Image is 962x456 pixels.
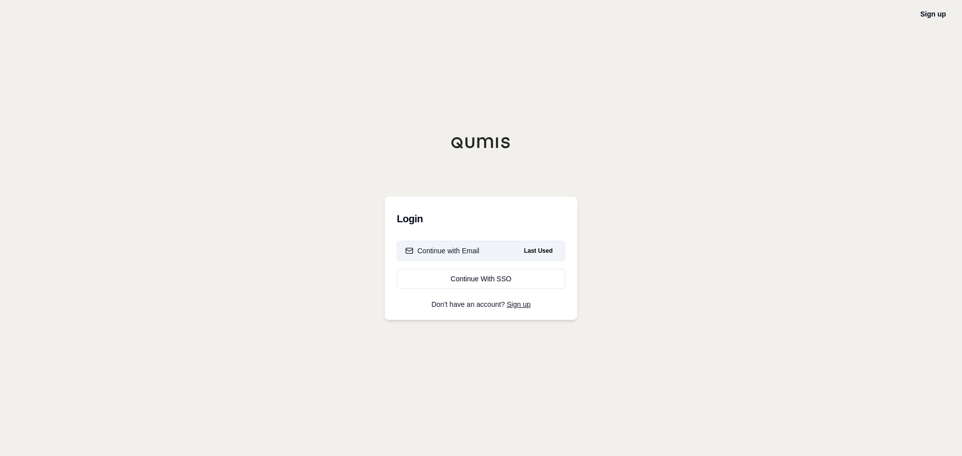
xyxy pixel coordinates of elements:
[405,246,479,256] div: Continue with Email
[920,10,946,18] a: Sign up
[507,300,531,308] a: Sign up
[405,274,557,284] div: Continue With SSO
[451,137,511,149] img: Qumis
[397,269,565,289] a: Continue With SSO
[397,209,565,229] h3: Login
[397,241,565,261] button: Continue with EmailLast Used
[520,245,557,257] span: Last Used
[397,301,565,308] p: Don't have an account?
